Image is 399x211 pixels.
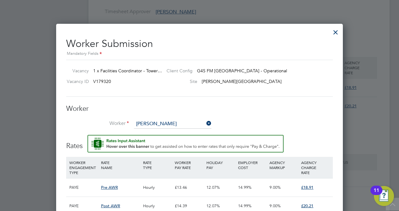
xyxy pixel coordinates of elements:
[173,157,205,173] div: WORKER PAY RATE
[269,185,281,190] span: 9.00%
[68,178,99,197] div: PAYE
[134,119,211,129] input: Search for...
[141,178,173,197] div: Hourly
[66,50,333,57] div: Mandatory Fields
[374,190,379,198] div: 11
[301,203,313,208] span: £20.21
[68,157,99,178] div: WORKER ENGAGEMENT TYPE
[66,104,333,113] h3: Worker
[64,68,89,74] label: Vacancy
[205,157,237,173] div: HOLIDAY PAY
[197,68,287,74] span: G4S FM [GEOGRAPHIC_DATA] - Operational
[88,135,284,152] button: Rate Assistant
[141,157,173,173] div: RATE TYPE
[64,79,89,84] label: Vacancy ID
[238,203,252,208] span: 14.99%
[66,135,333,151] h3: Rates
[162,68,193,74] label: Client Config
[173,178,205,197] div: £13.46
[206,203,220,208] span: 12.07%
[301,185,313,190] span: £18.91
[101,185,118,190] span: Pre AWR
[93,79,111,84] span: V179320
[300,157,331,178] div: AGENCY CHARGE RATE
[202,79,282,84] span: [PERSON_NAME][GEOGRAPHIC_DATA]
[374,186,394,206] button: Open Resource Center, 11 new notifications
[268,157,300,173] div: AGENCY MARKUP
[238,185,252,190] span: 14.99%
[237,157,268,173] div: EMPLOYER COST
[93,68,162,74] span: 1 x Facilities Coordinator - Tower…
[206,185,220,190] span: 12.07%
[162,79,197,84] label: Site
[66,33,333,57] h2: Worker Submission
[99,157,141,173] div: RATE NAME
[269,203,281,208] span: 9.00%
[66,120,129,127] label: Worker
[101,203,120,208] span: Post AWR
